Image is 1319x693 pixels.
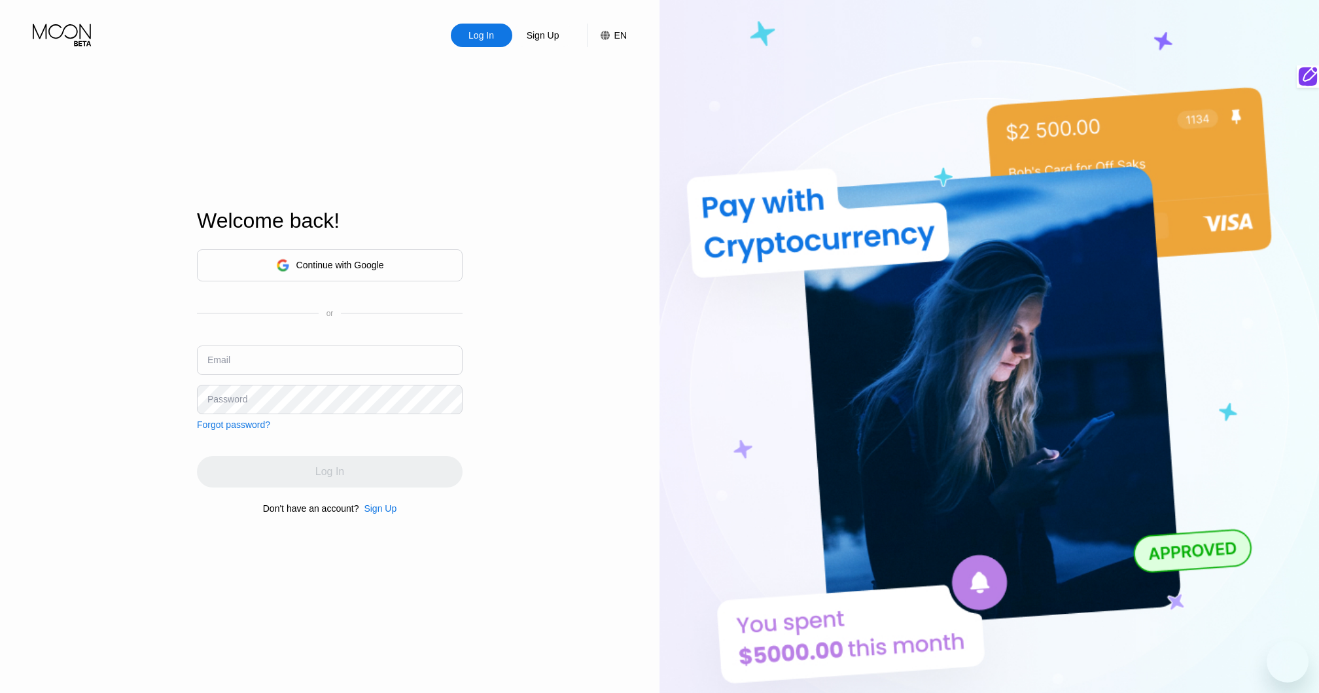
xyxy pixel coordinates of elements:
div: EN [614,30,627,41]
div: Sign Up [512,24,574,47]
div: Welcome back! [197,209,463,233]
div: Email [207,355,230,365]
div: Don't have an account? [263,503,359,514]
div: or [326,309,334,318]
div: Sign Up [364,503,396,514]
div: Forgot password? [197,419,270,430]
div: Sign Up [359,503,396,514]
div: Password [207,394,247,404]
div: Continue with Google [296,260,384,270]
div: Log In [467,29,495,42]
iframe: Button to launch messaging window [1267,641,1309,683]
div: Sign Up [525,29,561,42]
div: Log In [451,24,512,47]
div: EN [587,24,627,47]
div: Continue with Google [197,249,463,281]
